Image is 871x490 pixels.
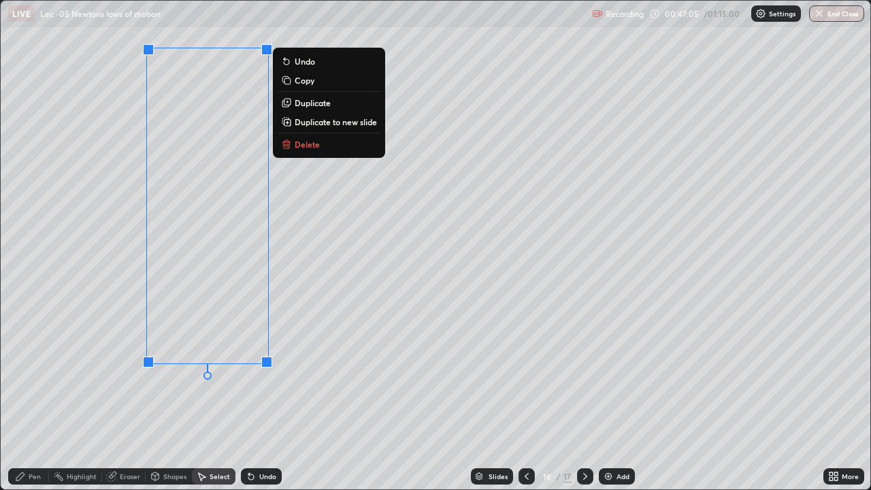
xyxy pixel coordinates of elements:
p: Recording [606,9,644,19]
div: More [842,473,859,480]
div: Highlight [67,473,97,480]
img: end-class-cross [814,8,825,19]
div: Select [210,473,230,480]
button: Duplicate to new slide [278,114,380,130]
button: End Class [809,5,864,22]
p: Lec -05 Newtons laws of motion [40,8,161,19]
p: Duplicate [295,97,331,108]
p: Delete [295,139,320,150]
div: 16 [540,472,554,480]
div: Undo [259,473,276,480]
p: Settings [769,10,795,17]
p: LIVE [12,8,31,19]
button: Delete [278,136,380,152]
div: Shapes [163,473,186,480]
img: class-settings-icons [755,8,766,19]
p: Duplicate to new slide [295,116,377,127]
div: Slides [489,473,508,480]
img: add-slide-button [603,471,614,482]
button: Undo [278,53,380,69]
div: / [557,472,561,480]
p: Copy [295,75,314,86]
button: Copy [278,72,380,88]
p: Undo [295,56,315,67]
div: Pen [29,473,41,480]
div: 17 [563,470,572,483]
button: Duplicate [278,95,380,111]
div: Eraser [120,473,140,480]
img: recording.375f2c34.svg [592,8,603,19]
div: Add [617,473,629,480]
